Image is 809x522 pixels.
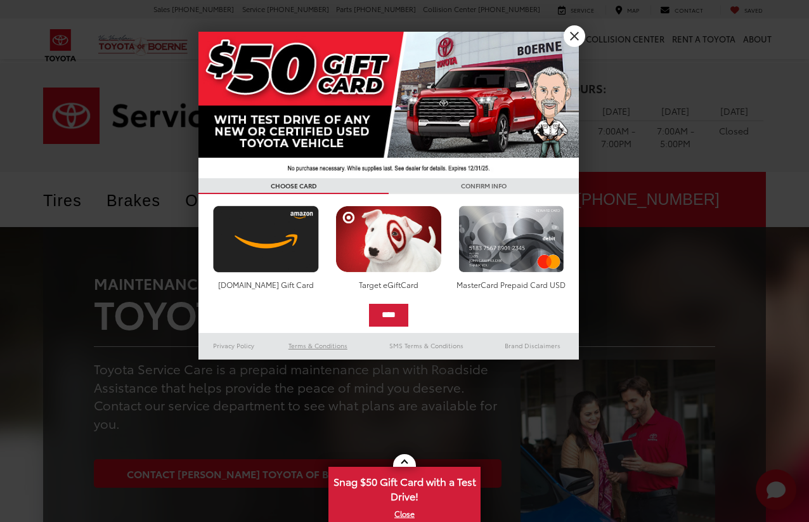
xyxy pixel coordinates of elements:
[486,338,579,353] a: Brand Disclaimers
[332,206,444,273] img: targetcard.png
[198,32,579,178] img: 42635_top_851395.jpg
[332,279,444,290] div: Target eGiftCard
[210,279,322,290] div: [DOMAIN_NAME] Gift Card
[210,206,322,273] img: amazoncard.png
[389,178,579,194] h3: CONFIRM INFO
[269,338,366,353] a: Terms & Conditions
[455,279,567,290] div: MasterCard Prepaid Card USD
[455,206,567,273] img: mastercard.png
[366,338,486,353] a: SMS Terms & Conditions
[198,178,389,194] h3: CHOOSE CARD
[198,338,269,353] a: Privacy Policy
[330,468,479,507] span: Snag $50 Gift Card with a Test Drive!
